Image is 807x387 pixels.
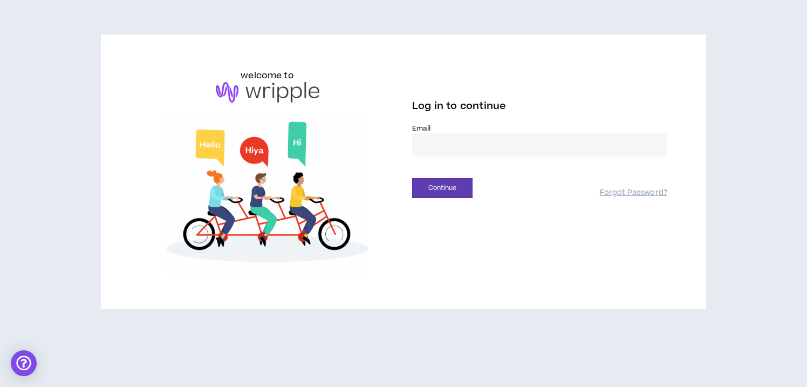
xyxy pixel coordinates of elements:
a: Forgot Password? [600,188,667,198]
h6: welcome to [241,69,294,82]
button: Continue [412,178,473,198]
label: Email [412,124,667,133]
img: Welcome to Wripple [140,113,395,274]
span: Log in to continue [412,99,506,113]
img: logo-brand.png [216,82,319,103]
div: Open Intercom Messenger [11,350,37,376]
